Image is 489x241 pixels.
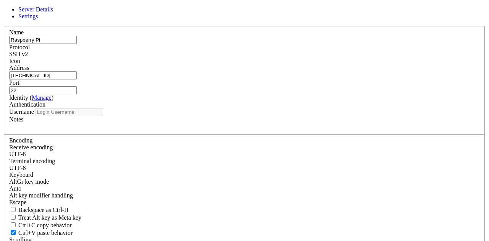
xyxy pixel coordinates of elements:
div: Escape [9,199,480,206]
label: Name [9,29,24,36]
label: Controls how the Alt key is handled. Escape: Send an ESC prefix. 8-Bit: Add 128 to the typed char... [9,192,73,199]
input: Host Name or IP [9,71,77,79]
input: Server Name [9,36,77,44]
a: Settings [18,13,38,19]
label: If true, the backspace should send BS ('\x08', aka ^H). Otherwise the backspace key should send '... [9,207,69,213]
div: SSH v2 [9,51,480,58]
span: Ctrl+C copy behavior [18,222,72,228]
label: Notes [9,116,23,123]
input: Ctrl+V paste behavior [11,230,16,235]
label: Port [9,79,19,86]
span: Treat Alt key as Meta key [18,214,81,221]
span: ( ) [30,94,53,101]
a: Manage [32,94,52,101]
label: Set the expected encoding for data received from the host. If the encodings do not match, visual ... [9,178,49,185]
input: Treat Alt key as Meta key [11,215,16,220]
input: Backspace as Ctrl-H [11,207,16,212]
label: Ctrl+V pastes if true, sends ^V to host if false. Ctrl+Shift+V sends ^V to host if true, pastes i... [9,230,73,236]
span: UTF-8 [9,151,26,157]
label: Protocol [9,44,30,50]
span: Escape [9,199,26,205]
label: Icon [9,58,20,64]
input: Port Number [9,86,77,94]
div: Auto [9,185,480,192]
span: Auto [9,185,21,192]
label: Set the expected encoding for data received from the host. If the encodings do not match, visual ... [9,144,53,150]
div: UTF-8 [9,165,480,171]
span: Ctrl+V paste behavior [18,230,73,236]
label: Keyboard [9,171,33,178]
label: The default terminal encoding. ISO-2022 enables character map translations (like graphics maps). ... [9,158,55,164]
label: Encoding [9,137,32,144]
label: Address [9,65,29,71]
label: Username [9,108,34,115]
span: SSH v2 [9,51,28,57]
label: Ctrl-C copies if true, send ^C to host if false. Ctrl-Shift-C sends ^C to host if true, copies if... [9,222,72,228]
a: Server Details [18,6,53,13]
label: Authentication [9,101,45,108]
div: UTF-8 [9,151,480,158]
span: Backspace as Ctrl-H [18,207,69,213]
label: Whether the Alt key acts as a Meta key or as a distinct Alt key. [9,214,81,221]
input: Login Username [36,108,103,116]
input: Ctrl+C copy behavior [11,222,16,227]
span: UTF-8 [9,165,26,171]
label: Identity [9,94,53,101]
